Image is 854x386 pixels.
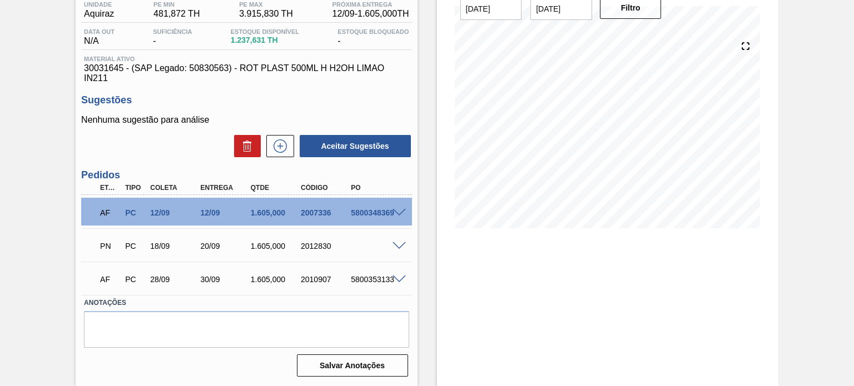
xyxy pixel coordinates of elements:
[229,135,261,157] div: Excluir Sugestões
[84,9,114,19] span: Aquiraz
[198,275,253,284] div: 30/09/2025
[147,184,202,192] div: Coleta
[84,56,409,62] span: Material ativo
[298,208,353,217] div: 2007336
[348,208,403,217] div: 5800348369
[97,184,122,192] div: Etapa
[348,275,403,284] div: 5800353133
[81,115,411,125] p: Nenhuma sugestão para análise
[332,1,409,8] span: Próxima Entrega
[84,295,409,311] label: Anotações
[122,208,147,217] div: Pedido de Compra
[147,242,202,250] div: 18/09/2025
[97,234,122,258] div: Pedido em Negociação
[147,208,202,217] div: 12/09/2025
[153,9,200,19] span: 481,872 TH
[153,28,192,35] span: Suficiência
[97,200,122,225] div: Aguardando Faturamento
[332,9,409,19] span: 12/09 - 1.605,000 TH
[122,275,147,284] div: Pedido de Compra
[100,242,120,250] p: PN
[84,1,114,8] span: Unidade
[248,275,303,284] div: 1.605,000
[122,184,147,192] div: Tipo
[153,1,200,8] span: PE MIN
[198,208,253,217] div: 12/09/2025
[239,9,293,19] span: 3.915,830 TH
[239,1,293,8] span: PE MAX
[261,135,294,157] div: Nova sugestão
[100,208,120,217] p: AF
[298,275,353,284] div: 2010907
[198,184,253,192] div: Entrega
[248,184,303,192] div: Qtde
[298,242,353,250] div: 2012830
[150,28,195,46] div: -
[231,36,299,44] span: 1.237,631 TH
[100,275,120,284] p: AF
[300,135,411,157] button: Aceitar Sugestões
[248,208,303,217] div: 1.605,000
[84,28,115,35] span: Data out
[147,275,202,284] div: 28/09/2025
[297,354,408,377] button: Salvar Anotações
[198,242,253,250] div: 20/09/2025
[248,242,303,250] div: 1.605,000
[122,242,147,250] div: Pedido de Compra
[231,28,299,35] span: Estoque Disponível
[298,184,353,192] div: Código
[81,169,411,181] h3: Pedidos
[337,28,409,35] span: Estoque Bloqueado
[348,184,403,192] div: PO
[294,134,412,158] div: Aceitar Sugestões
[81,94,411,106] h3: Sugestões
[84,63,409,83] span: 30031645 - (SAP Legado: 50830563) - ROT PLAST 500ML H H2OH LIMAO IN211
[81,28,117,46] div: N/A
[335,28,411,46] div: -
[97,267,122,292] div: Aguardando Faturamento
